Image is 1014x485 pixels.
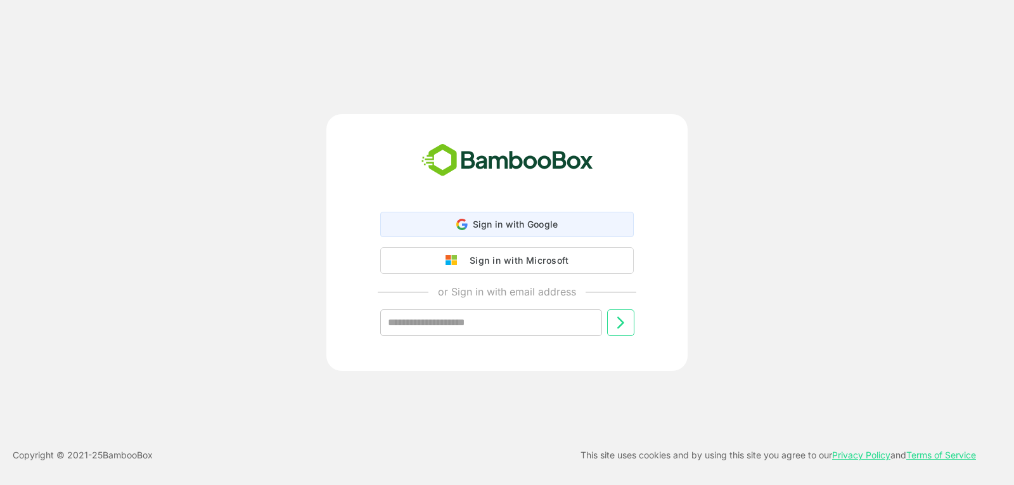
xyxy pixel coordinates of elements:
p: or Sign in with email address [438,284,576,299]
button: Sign in with Microsoft [380,247,634,274]
div: Sign in with Microsoft [463,252,568,269]
img: google [446,255,463,266]
p: This site uses cookies and by using this site you agree to our and [581,448,976,463]
div: Sign in with Google [380,212,634,237]
a: Terms of Service [906,449,976,460]
span: Sign in with Google [473,219,558,230]
a: Privacy Policy [832,449,890,460]
p: Copyright © 2021- 25 BambooBox [13,448,153,463]
img: bamboobox [414,139,600,181]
